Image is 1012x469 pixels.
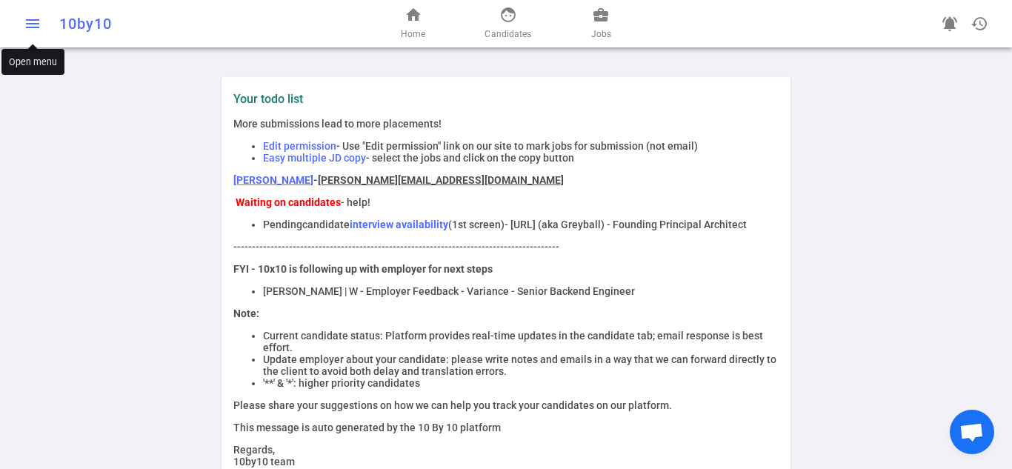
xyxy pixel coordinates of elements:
[965,9,994,39] button: Open history
[485,27,531,41] span: Candidates
[263,377,779,389] li: '**' & '*': higher priority candidates
[935,9,965,39] a: Go to see announcements
[591,6,611,41] a: Jobs
[505,219,747,230] span: - [URL] (aka Greyball) - Founding Principal Architect
[59,15,331,33] div: 10by10
[313,174,564,186] strong: -
[350,219,448,230] strong: interview availability
[950,410,994,454] a: Open chat
[24,15,41,33] span: menu
[233,307,259,319] strong: Note:
[1,49,64,75] div: Open menu
[302,219,350,230] span: candidate
[366,152,574,164] span: - select the jobs and click on the copy button
[499,6,517,24] span: face
[18,9,47,39] button: Open menu
[233,444,779,468] p: Regards, 10by10 team
[236,196,341,208] strong: Waiting on candidates
[263,152,366,164] span: Easy multiple JD copy
[592,6,610,24] span: business_center
[233,118,442,130] span: More submissions lead to more placements!
[263,330,779,353] li: Current candidate status: Platform provides real-time updates in the candidate tab; email respons...
[263,140,336,152] span: Edit permission
[233,92,779,106] label: Your todo list
[448,219,505,230] span: (1st screen)
[318,174,564,186] u: [PERSON_NAME][EMAIL_ADDRESS][DOMAIN_NAME]
[401,27,425,41] span: Home
[233,174,313,186] a: [PERSON_NAME]
[233,399,779,411] p: Please share your suggestions on how we can help you track your candidates on our platform.
[591,27,611,41] span: Jobs
[263,219,302,230] span: Pending
[263,285,779,297] li: [PERSON_NAME] | W - Employer Feedback - Variance - Senior Backend Engineer
[233,241,779,253] p: ----------------------------------------------------------------------------------------
[401,6,425,41] a: Home
[971,15,988,33] span: history
[941,15,959,33] span: notifications_active
[336,140,698,152] span: - Use "Edit permission" link on our site to mark jobs for submission (not email)
[405,6,422,24] span: home
[233,263,493,275] strong: FYI - 10x10 is following up with employer for next steps
[263,353,779,377] li: Update employer about your candidate: please write notes and emails in a way that we can forward ...
[485,6,531,41] a: Candidates
[233,422,779,433] p: This message is auto generated by the 10 By 10 platform
[341,196,370,208] span: - help!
